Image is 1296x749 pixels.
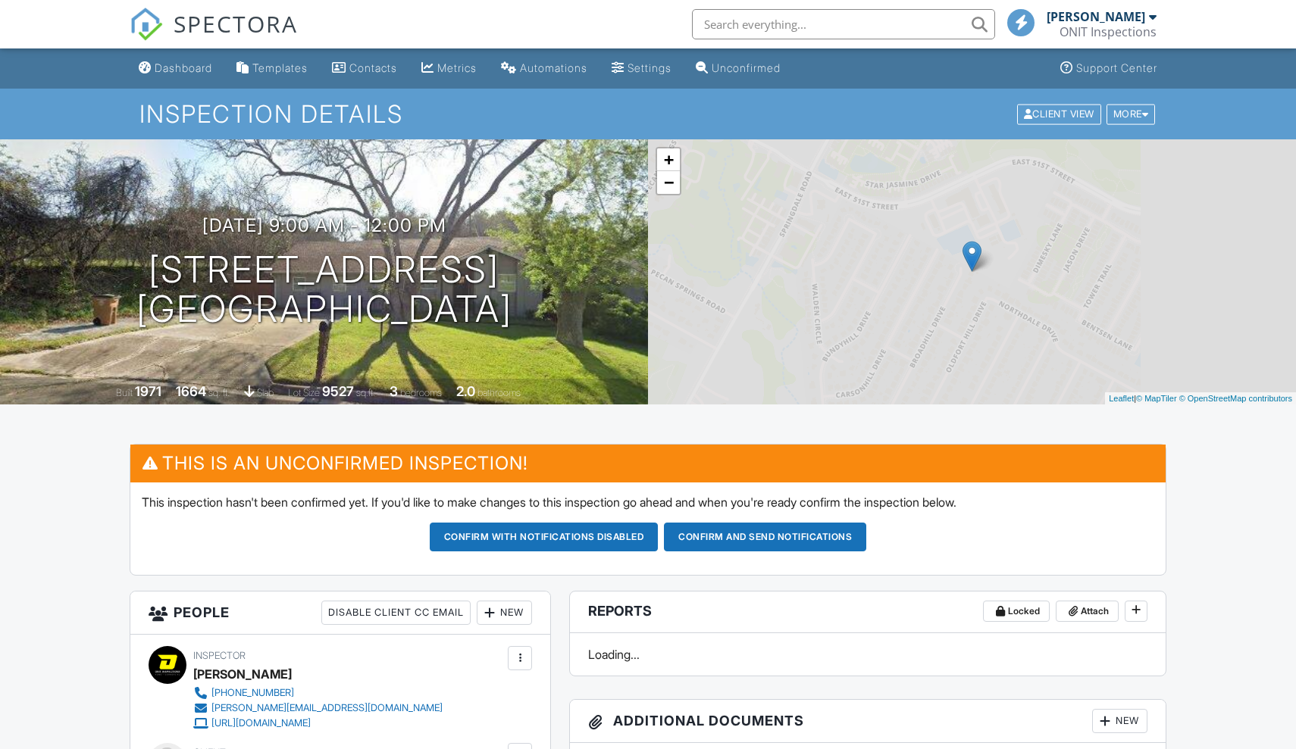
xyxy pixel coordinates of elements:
[193,663,292,685] div: [PERSON_NAME]
[322,383,354,399] div: 9527
[712,61,781,74] div: Unconfirmed
[139,101,1157,127] h1: Inspection Details
[130,8,163,41] img: The Best Home Inspection Software - Spectora
[136,250,512,330] h1: [STREET_ADDRESS] [GEOGRAPHIC_DATA]
[415,55,483,83] a: Metrics
[116,387,133,398] span: Built
[1136,394,1177,403] a: © MapTiler
[193,685,443,701] a: [PHONE_NUMBER]
[130,591,550,635] h3: People
[130,445,1166,482] h3: This is an Unconfirmed Inspection!
[690,55,787,83] a: Unconfirmed
[1092,709,1147,733] div: New
[349,61,397,74] div: Contacts
[208,387,230,398] span: sq. ft.
[193,650,246,661] span: Inspector
[495,55,593,83] a: Automations (Basic)
[1017,104,1101,124] div: Client View
[326,55,403,83] a: Contacts
[230,55,314,83] a: Templates
[1179,394,1292,403] a: © OpenStreetMap contributors
[211,717,311,729] div: [URL][DOMAIN_NAME]
[356,387,375,398] span: sq.ft.
[437,61,477,74] div: Metrics
[1016,108,1105,119] a: Client View
[400,387,442,398] span: bedrooms
[288,387,320,398] span: Lot Size
[477,387,521,398] span: bathrooms
[456,383,475,399] div: 2.0
[657,148,680,171] a: Zoom in
[211,687,294,699] div: [PHONE_NUMBER]
[430,523,659,551] button: Confirm with notifications disabled
[202,215,446,236] h3: [DATE] 9:00 am - 12:00 pm
[257,387,274,398] span: slab
[628,61,671,74] div: Settings
[130,20,298,52] a: SPECTORA
[211,702,443,714] div: [PERSON_NAME][EMAIL_ADDRESS][DOMAIN_NAME]
[390,383,398,399] div: 3
[135,383,161,399] div: 1971
[142,494,1154,510] p: This inspection hasn't been confirmed yet. If you'd like to make changes to this inspection go ah...
[1109,394,1134,403] a: Leaflet
[1107,104,1156,124] div: More
[193,716,443,731] a: [URL][DOMAIN_NAME]
[1060,24,1157,39] div: ONIT Inspections
[176,383,206,399] div: 1664
[692,9,995,39] input: Search everything...
[1054,55,1163,83] a: Support Center
[477,601,532,625] div: New
[155,61,212,74] div: Dashboard
[1047,9,1145,24] div: [PERSON_NAME]
[193,701,443,716] a: [PERSON_NAME][EMAIL_ADDRESS][DOMAIN_NAME]
[657,171,680,194] a: Zoom out
[520,61,587,74] div: Automations
[606,55,678,83] a: Settings
[321,601,471,625] div: Disable Client CC Email
[664,523,866,551] button: Confirm and send notifications
[1105,392,1296,405] div: |
[133,55,218,83] a: Dashboard
[570,700,1166,743] h3: Additional Documents
[174,8,298,39] span: SPECTORA
[252,61,308,74] div: Templates
[1076,61,1157,74] div: Support Center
